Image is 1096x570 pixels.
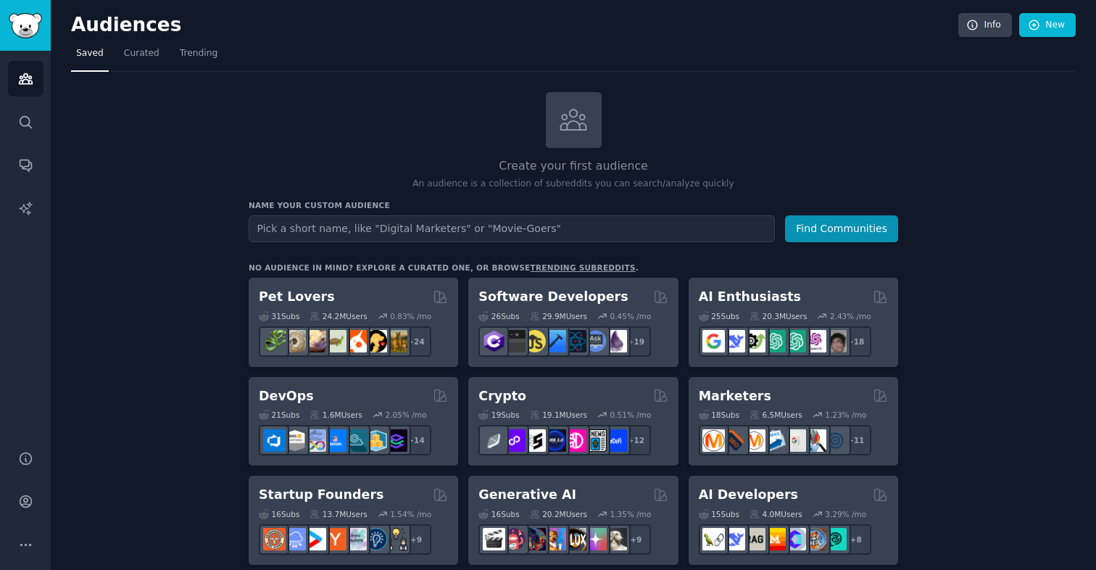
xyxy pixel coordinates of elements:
div: 0.45 % /mo [610,311,652,321]
div: 24.2M Users [310,311,367,321]
img: Emailmarketing [763,429,786,452]
img: SaaS [283,528,306,550]
img: PetAdvice [365,330,387,352]
img: OpenSourceAI [784,528,806,550]
button: Find Communities [785,215,898,242]
h2: Startup Founders [259,486,383,504]
div: + 9 [620,524,651,555]
img: OpenAIDev [804,330,826,352]
img: ethstaker [523,429,546,452]
img: 0xPolygon [503,429,526,452]
img: ballpython [283,330,306,352]
img: software [503,330,526,352]
div: 1.54 % /mo [390,509,431,519]
div: 1.6M Users [310,410,362,420]
div: 20.3M Users [750,311,807,321]
div: 31 Sub s [259,311,299,321]
img: FluxAI [564,528,586,550]
img: ycombinator [324,528,346,550]
div: 1.35 % /mo [610,509,652,519]
div: 6.5M Users [750,410,802,420]
div: 19.1M Users [530,410,587,420]
img: AskMarketing [743,429,765,452]
span: Saved [76,47,104,60]
img: Docker_DevOps [304,429,326,452]
img: aws_cdk [365,429,387,452]
img: chatgpt_prompts_ [784,330,806,352]
div: 29.9M Users [530,311,587,321]
img: DeepSeek [723,330,745,352]
div: 19 Sub s [478,410,519,420]
img: iOSProgramming [544,330,566,352]
img: Entrepreneurship [365,528,387,550]
img: GummySearch logo [9,13,42,38]
img: llmops [804,528,826,550]
img: startup [304,528,326,550]
img: ArtificalIntelligence [824,330,847,352]
div: No audience in mind? Explore a curated one, or browse . [249,263,639,273]
img: csharp [483,330,505,352]
div: + 12 [620,425,651,455]
img: MistralAI [763,528,786,550]
span: Curated [124,47,159,60]
img: Rag [743,528,765,550]
img: dogbreed [385,330,407,352]
a: Curated [119,42,165,72]
img: DreamBooth [605,528,627,550]
div: + 11 [841,425,871,455]
div: 16 Sub s [478,509,519,519]
img: LangChain [702,528,725,550]
input: Pick a short name, like "Digital Marketers" or "Movie-Goers" [249,215,775,242]
img: googleads [784,429,806,452]
p: An audience is a collection of subreddits you can search/analyze quickly [249,178,898,191]
img: leopardgeckos [304,330,326,352]
img: AWS_Certified_Experts [283,429,306,452]
img: OnlineMarketing [824,429,847,452]
div: + 18 [841,326,871,357]
img: AskComputerScience [584,330,607,352]
img: content_marketing [702,429,725,452]
div: + 14 [401,425,431,455]
img: PlatformEngineers [385,429,407,452]
img: EntrepreneurRideAlong [263,528,286,550]
h2: AI Developers [699,486,798,504]
img: platformengineering [344,429,367,452]
div: 0.51 % /mo [610,410,652,420]
img: indiehackers [344,528,367,550]
img: chatgpt_promptDesign [763,330,786,352]
div: + 24 [401,326,431,357]
img: elixir [605,330,627,352]
span: Trending [180,47,217,60]
div: 2.43 % /mo [830,311,871,321]
h3: Name your custom audience [249,200,898,210]
div: 26 Sub s [478,311,519,321]
h2: Pet Lovers [259,288,335,306]
div: 16 Sub s [259,509,299,519]
h2: AI Enthusiasts [699,288,801,306]
img: sdforall [544,528,566,550]
div: + 9 [401,524,431,555]
img: AItoolsCatalog [743,330,765,352]
h2: Audiences [71,14,958,37]
div: 20.2M Users [530,509,587,519]
img: azuredevops [263,429,286,452]
div: 25 Sub s [699,311,739,321]
img: turtle [324,330,346,352]
div: 2.05 % /mo [386,410,427,420]
img: bigseo [723,429,745,452]
img: learnjavascript [523,330,546,352]
div: 15 Sub s [699,509,739,519]
h2: Generative AI [478,486,576,504]
div: 13.7M Users [310,509,367,519]
a: trending subreddits [530,263,635,272]
a: Trending [175,42,223,72]
div: 4.0M Users [750,509,802,519]
div: 18 Sub s [699,410,739,420]
img: reactnative [564,330,586,352]
img: CryptoNews [584,429,607,452]
img: AIDevelopersSociety [824,528,847,550]
img: dalle2 [503,528,526,550]
div: + 19 [620,326,651,357]
img: deepdream [523,528,546,550]
h2: Software Developers [478,288,628,306]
